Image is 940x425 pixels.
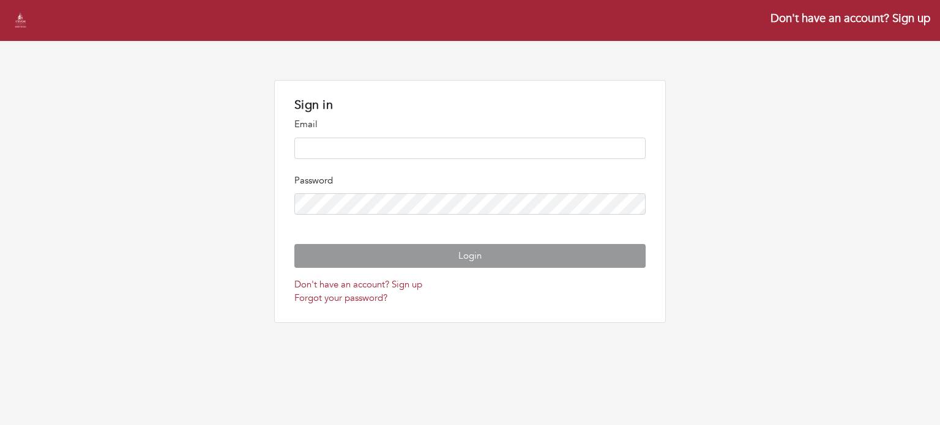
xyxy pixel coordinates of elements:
[10,10,31,31] img: stevens_logo.png
[294,98,646,113] h1: Sign in
[294,278,422,290] a: Don't have an account? Sign up
[294,117,646,131] p: Email
[770,10,930,26] a: Don't have an account? Sign up
[294,244,646,268] button: Login
[294,174,646,188] p: Password
[294,292,387,304] a: Forgot your password?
